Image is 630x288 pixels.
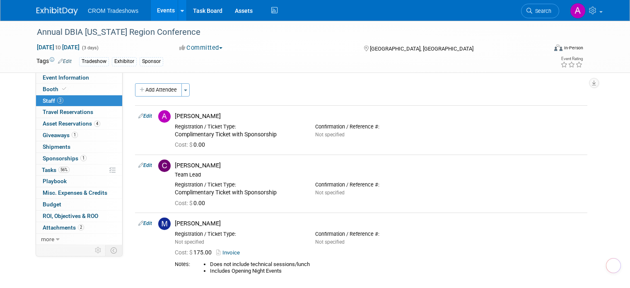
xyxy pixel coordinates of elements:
[140,57,163,66] div: Sponsor
[570,3,586,19] img: Alicia Walker
[81,45,99,51] span: (3 days)
[54,44,62,51] span: to
[43,132,78,138] span: Giveaways
[175,123,303,130] div: Registration / Ticket Type:
[36,118,122,129] a: Asset Reservations4
[36,199,122,210] a: Budget
[36,84,122,95] a: Booth
[175,141,193,148] span: Cost: $
[315,132,345,138] span: Not specified
[58,58,72,64] a: Edit
[36,187,122,198] a: Misc. Expenses & Credits
[216,249,243,256] a: Invoice
[175,231,303,237] div: Registration / Ticket Type:
[36,130,122,141] a: Giveaways1
[36,141,122,152] a: Shipments
[36,72,122,83] a: Event Information
[36,234,122,245] a: more
[36,57,72,66] td: Tags
[36,222,122,233] a: Attachments2
[72,132,78,138] span: 1
[80,155,87,161] span: 1
[43,155,87,162] span: Sponsorships
[112,57,137,66] div: Exhibitor
[138,220,152,226] a: Edit
[560,57,583,61] div: Event Rating
[210,261,584,268] li: Does not include technical sessions/lunch
[315,123,443,130] div: Confirmation / Reference #:
[175,141,208,148] span: 0.00
[94,121,100,127] span: 4
[532,8,551,14] span: Search
[42,167,70,173] span: Tasks
[315,182,443,188] div: Confirmation / Reference #:
[36,44,80,51] span: [DATE] [DATE]
[175,261,190,268] div: Notes:
[43,143,70,150] span: Shipments
[36,211,122,222] a: ROI, Objectives & ROO
[175,200,208,206] span: 0.00
[175,200,193,206] span: Cost: $
[36,176,122,187] a: Playbook
[79,57,109,66] div: Tradeshow
[106,245,123,256] td: Toggle Event Tabs
[58,167,70,173] span: 56%
[176,44,226,52] button: Committed
[43,86,68,92] span: Booth
[43,213,98,219] span: ROI, Objectives & ROO
[315,239,345,245] span: Not specified
[564,45,583,51] div: In-Person
[175,220,584,227] div: [PERSON_NAME]
[43,97,63,104] span: Staff
[43,201,61,208] span: Budget
[43,120,100,127] span: Asset Reservations
[175,249,215,256] span: 175.00
[158,218,171,230] img: M.jpg
[41,236,54,242] span: more
[315,190,345,196] span: Not specified
[135,83,182,97] button: Add Attendee
[36,7,78,15] img: ExhibitDay
[36,95,122,106] a: Staff3
[78,224,84,230] span: 2
[57,97,63,104] span: 3
[43,178,67,184] span: Playbook
[175,182,303,188] div: Registration / Ticket Type:
[175,172,584,178] div: Team Lead
[43,109,93,115] span: Travel Reservations
[43,189,107,196] span: Misc. Expenses & Credits
[43,74,89,81] span: Event Information
[36,153,122,164] a: Sponsorships1
[43,224,84,231] span: Attachments
[175,189,303,196] div: Complimentary Ticket with Sponsorship
[88,7,138,14] span: CROM Tradeshows
[36,165,122,176] a: Tasks56%
[175,239,204,245] span: Not specified
[36,106,122,118] a: Travel Reservations
[62,87,66,91] i: Booth reservation complete
[158,110,171,123] img: A.jpg
[91,245,106,256] td: Personalize Event Tab Strip
[315,231,443,237] div: Confirmation / Reference #:
[521,4,559,18] a: Search
[210,268,584,275] li: Includes Opening Night Events
[175,249,193,256] span: Cost: $
[370,46,473,52] span: [GEOGRAPHIC_DATA], [GEOGRAPHIC_DATA]
[502,43,583,56] div: Event Format
[175,131,303,138] div: Complimentary Ticket with Sponsorship
[138,113,152,119] a: Edit
[138,162,152,168] a: Edit
[175,112,584,120] div: [PERSON_NAME]
[158,160,171,172] img: C.jpg
[554,44,562,51] img: Format-Inperson.png
[175,162,584,169] div: [PERSON_NAME]
[34,25,537,40] div: Annual DBIA [US_STATE] Region Conference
